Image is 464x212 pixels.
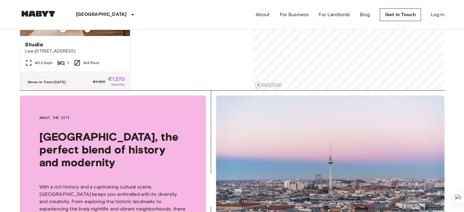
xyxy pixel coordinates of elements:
[76,11,127,18] p: [GEOGRAPHIC_DATA]
[93,79,106,84] span: €1,320
[256,11,270,18] a: About
[39,130,186,169] span: [GEOGRAPHIC_DATA], the perfect blend of history and modernity
[35,60,52,66] span: 40.3 Sqm
[67,60,69,66] span: 1
[25,48,125,54] span: Lisa-[STREET_ADDRESS]
[25,41,44,48] span: Studio
[431,11,444,18] a: Log in
[255,81,282,88] a: Mapbox logo
[39,115,186,120] span: About the city
[111,82,125,87] span: Monthly
[318,11,350,18] a: For Landlords
[108,76,125,82] span: €1,270
[83,60,99,66] span: 3rd Floor
[360,11,370,18] a: Blog
[279,11,309,18] a: For Business
[20,11,56,17] img: Habyt
[28,80,66,84] span: Move-in from [DATE]
[380,8,421,21] a: Get in Touch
